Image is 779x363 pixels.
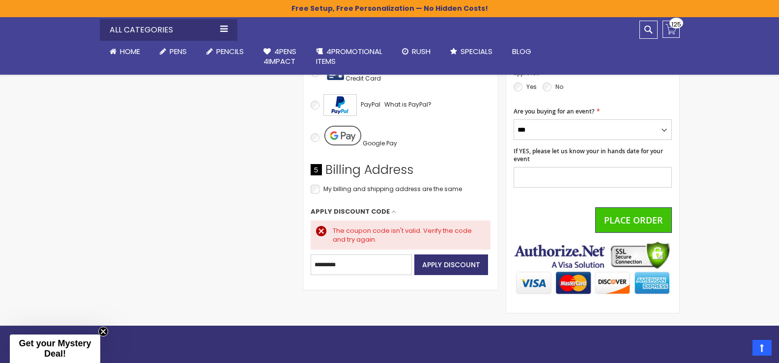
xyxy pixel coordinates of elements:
[414,254,488,275] button: Apply Discount
[263,46,296,66] span: 4Pens 4impact
[333,226,481,244] div: The coupon code isn't valid. Verify the code and try again.
[324,126,361,145] img: Pay with Google Pay
[526,83,537,91] label: Yes
[440,41,502,62] a: Specials
[671,20,681,29] span: 125
[698,336,779,363] iframe: Google Customer Reviews
[216,46,244,56] span: Pencils
[316,46,382,66] span: 4PROMOTIONAL ITEMS
[392,41,440,62] a: Rush
[384,100,432,109] span: What is PayPal?
[323,94,357,116] img: Acceptance Mark
[514,147,663,163] span: If YES, please let us know your in hands date for your event
[346,74,381,83] span: Credit Card
[10,335,100,363] div: Get your Mystery Deal!Close teaser
[311,207,390,216] span: Apply Discount Code
[197,41,254,62] a: Pencils
[422,260,480,270] span: Apply Discount
[384,99,432,111] a: What is PayPal?
[502,41,541,62] a: Blog
[19,338,91,359] span: Get your Mystery Deal!
[604,214,663,226] span: Place Order
[100,19,237,41] div: All Categories
[663,21,680,38] a: 125
[254,41,306,73] a: 4Pens4impact
[363,139,397,147] span: Google Pay
[412,46,431,56] span: Rush
[323,185,462,193] span: My billing and shipping address are the same
[150,41,197,62] a: Pens
[361,100,380,109] span: PayPal
[555,83,563,91] label: No
[306,41,392,73] a: 4PROMOTIONALITEMS
[120,46,140,56] span: Home
[514,53,670,77] span: I agree to receive order updates and support from an AI customer service agent to track my order ...
[595,207,672,233] button: Place Order
[461,46,492,56] span: Specials
[98,327,108,336] button: Close teaser
[311,162,490,183] div: Billing Address
[514,107,594,115] span: Are you buying for an event?
[170,46,187,56] span: Pens
[512,46,531,56] span: Blog
[100,41,150,62] a: Home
